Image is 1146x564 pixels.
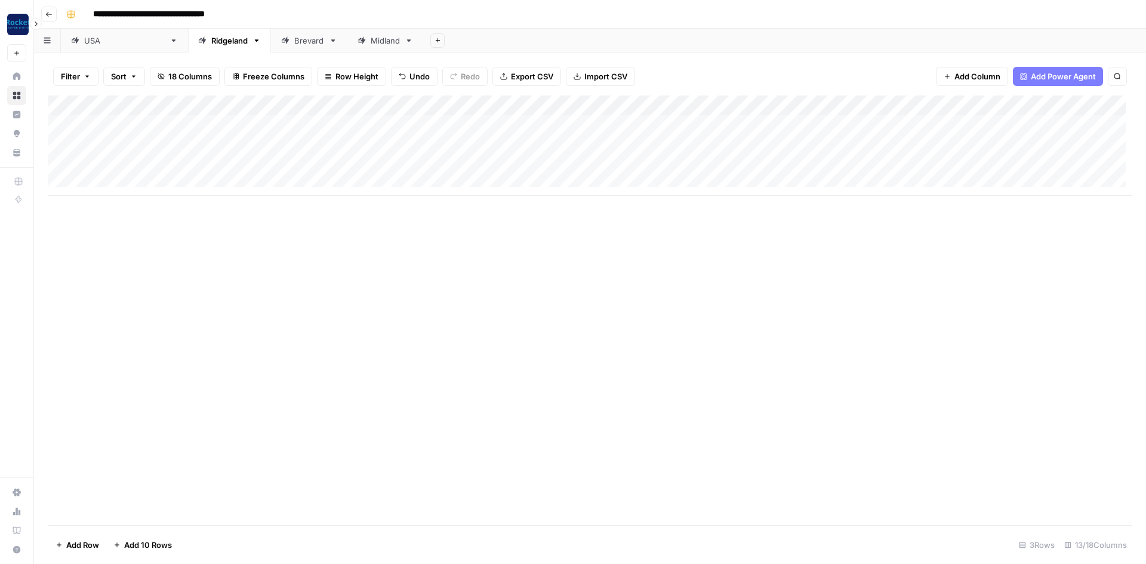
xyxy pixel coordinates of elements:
[150,67,220,86] button: 18 Columns
[188,29,271,53] a: Ridgeland
[61,29,188,53] a: [GEOGRAPHIC_DATA]
[954,70,1000,82] span: Add Column
[106,535,179,554] button: Add 10 Rows
[7,143,26,162] a: Your Data
[224,67,312,86] button: Freeze Columns
[584,70,627,82] span: Import CSV
[7,521,26,540] a: Learning Hub
[66,539,99,551] span: Add Row
[124,539,172,551] span: Add 10 Rows
[7,502,26,521] a: Usage
[461,70,480,82] span: Redo
[7,10,26,39] button: Workspace: Rocket Pilots
[7,86,26,105] a: Browse
[7,483,26,502] a: Settings
[111,70,127,82] span: Sort
[84,35,165,47] div: [GEOGRAPHIC_DATA]
[391,67,438,86] button: Undo
[335,70,378,82] span: Row Height
[511,70,553,82] span: Export CSV
[53,67,98,86] button: Filter
[1014,535,1059,554] div: 3 Rows
[271,29,347,53] a: Brevard
[317,67,386,86] button: Row Height
[1059,535,1132,554] div: 13/18 Columns
[566,67,635,86] button: Import CSV
[7,124,26,143] a: Opportunities
[7,14,29,35] img: Rocket Pilots Logo
[168,70,212,82] span: 18 Columns
[347,29,423,53] a: Midland
[7,67,26,86] a: Home
[1013,67,1103,86] button: Add Power Agent
[492,67,561,86] button: Export CSV
[409,70,430,82] span: Undo
[243,70,304,82] span: Freeze Columns
[371,35,400,47] div: Midland
[936,67,1008,86] button: Add Column
[7,105,26,124] a: Insights
[48,535,106,554] button: Add Row
[294,35,324,47] div: Brevard
[7,540,26,559] button: Help + Support
[1031,70,1096,82] span: Add Power Agent
[211,35,248,47] div: Ridgeland
[61,70,80,82] span: Filter
[442,67,488,86] button: Redo
[103,67,145,86] button: Sort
